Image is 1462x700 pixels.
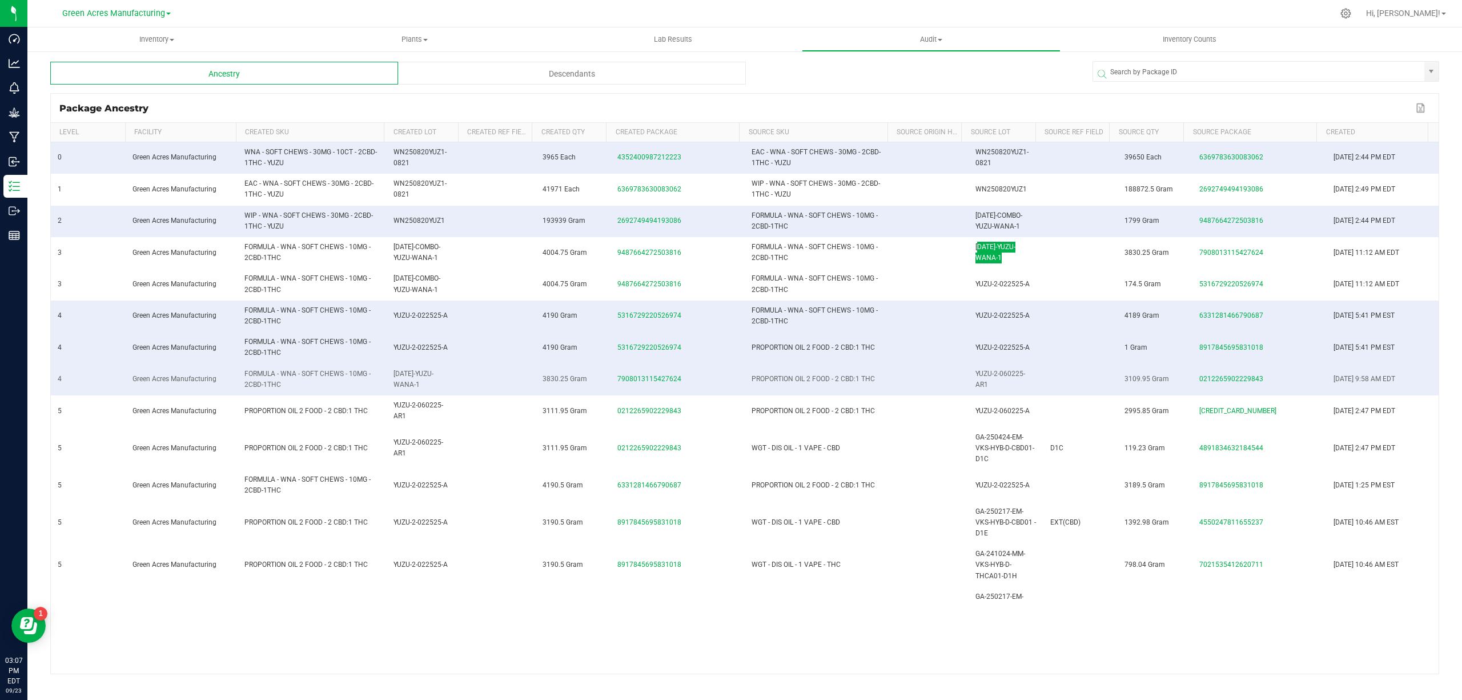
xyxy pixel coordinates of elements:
[752,375,875,383] span: PROPORTION OIL 2 FOOD - 2 CBD:1 THC
[132,444,216,452] span: Green Acres Manufacturing
[1334,311,1395,319] span: [DATE] 5:41 PM EST
[1093,62,1424,82] input: NO DATA FOUND
[58,407,62,415] span: 5
[132,249,216,257] span: Green Acres Manufacturing
[398,62,746,85] div: Descendants
[1334,153,1395,161] span: [DATE] 2:44 PM EDT
[1334,407,1395,415] span: [DATE] 2:47 PM EDT
[1124,481,1165,489] span: 3189.5 Gram
[132,343,216,351] span: Green Acres Manufacturing
[752,306,878,325] span: FORMULA - WNA - SOFT CHEWS - 10MG - 2CBD-1THC
[9,131,20,143] inline-svg: Manufacturing
[393,561,448,569] span: YUZU-2-022525-A
[1124,249,1169,257] span: 3830.25 Gram
[532,123,606,142] th: Created Qty
[58,153,62,161] span: 0
[58,375,62,383] span: 4
[1199,311,1263,319] span: 6331281466790687
[58,217,62,225] span: 2
[1366,9,1440,18] span: Hi, [PERSON_NAME]!
[1199,444,1263,452] span: 4891834632184544
[1334,518,1399,526] span: [DATE] 10:46 AM EST
[975,433,1034,463] span: GA-250424-EM-VKS-HYB-D-CBD01-D1C
[1334,375,1395,383] span: [DATE] 9:58 AM EDT
[1199,153,1263,161] span: 6369783630083062
[752,407,875,415] span: PROPORTION OIL 2 FOOD - 2 CBD:1 THC
[1124,280,1161,288] span: 174.5 Gram
[638,34,708,45] span: Lab Results
[393,518,448,526] span: YUZU-2-022525-A
[393,370,433,389] span: [DATE]-YUZU-WANA-1
[752,444,840,452] span: WGT - DIS OIL - 1 VAPE - CBD
[393,343,448,351] span: YUZU-2-022525-A
[975,343,1030,351] span: YUZU-2-022525-A
[27,34,286,45] span: Inventory
[132,375,216,383] span: Green Acres Manufacturing
[58,561,62,569] span: 5
[961,123,1035,142] th: Source Lot
[617,249,681,257] span: 9487664272503816
[393,401,443,420] span: YUZU-2-060225-AR1
[617,407,681,415] span: 0212265902229843
[1199,481,1263,489] span: 8917845695831018
[802,27,1060,51] a: Audit
[1199,561,1263,569] span: 7021535412620711
[544,27,802,51] a: Lab Results
[1199,280,1263,288] span: 5316729220526974
[543,407,587,415] span: 3111.95 Gram
[244,148,377,167] span: WNA - SOFT CHEWS - 30MG - 10CT - 2CBD-1THC - YUZU
[543,217,585,225] span: 193939 Gram
[975,311,1030,319] span: YUZU-2-022525-A
[1124,444,1165,452] span: 119.23 Gram
[132,311,216,319] span: Green Acres Manufacturing
[393,481,448,489] span: YUZU-2-022525-A
[244,243,371,262] span: FORMULA - WNA - SOFT CHEWS - 10MG - 2CBD-1THC
[9,230,20,241] inline-svg: Reports
[543,561,583,569] span: 3190.5 Gram
[617,375,681,383] span: 7908013115427624
[58,249,62,257] span: 3
[1339,8,1353,19] div: Manage settings
[58,481,62,489] span: 5
[752,481,875,489] span: PROPORTION OIL 2 FOOD - 2 CBD:1 THC
[9,33,20,45] inline-svg: Dashboard
[51,123,125,142] th: Level
[543,518,583,526] span: 3190.5 Gram
[132,280,216,288] span: Green Acres Manufacturing
[1147,34,1232,45] span: Inventory Counts
[393,179,447,198] span: WN250820YUZ1-0821
[393,438,443,457] span: YUZU-2-060225-AR1
[543,153,576,161] span: 3965 Each
[9,156,20,167] inline-svg: Inbound
[132,407,216,415] span: Green Acres Manufacturing
[393,311,448,319] span: YUZU-2-022525-A
[975,593,1034,622] span: GA-250217-EM-VKS-HYB-D-CBD01-D2A
[617,518,681,526] span: 8917845695831018
[752,518,840,526] span: WGT - DIS OIL - 1 VAPE - CBD
[58,343,62,351] span: 4
[543,185,580,193] span: 41971 Each
[286,27,544,51] a: Plants
[543,280,587,288] span: 4004.75 Gram
[617,280,681,288] span: 9487664272503816
[1124,217,1159,225] span: 1799 Gram
[244,179,373,198] span: EAC - WNA - SOFT CHEWS - 30MG - 2CBD-1THC - YUZU
[739,123,887,142] th: Source SKU
[1199,185,1263,193] span: 2692749494193086
[244,306,371,325] span: FORMULA - WNA - SOFT CHEWS - 10MG - 2CBD-1THC
[617,153,681,161] span: 4352400987212223
[27,27,286,51] a: Inventory
[244,407,368,415] span: PROPORTION OIL 2 FOOD - 2 CBD:1 THC
[132,185,216,193] span: Green Acres Manufacturing
[1124,561,1165,569] span: 798.04 Gram
[1334,561,1399,569] span: [DATE] 10:46 AM EST
[58,185,62,193] span: 1
[236,123,384,142] th: Created SKU
[752,561,841,569] span: WGT - DIS OIL - 1 VAPE - THC
[617,217,681,225] span: 2692749494193086
[752,148,881,167] span: EAC - WNA - SOFT CHEWS - 30MG - 2CBD-1THC - YUZU
[125,123,236,142] th: Facility
[384,123,458,142] th: Created Lot
[752,243,878,262] span: FORMULA - WNA - SOFT CHEWS - 10MG - 2CBD-1THC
